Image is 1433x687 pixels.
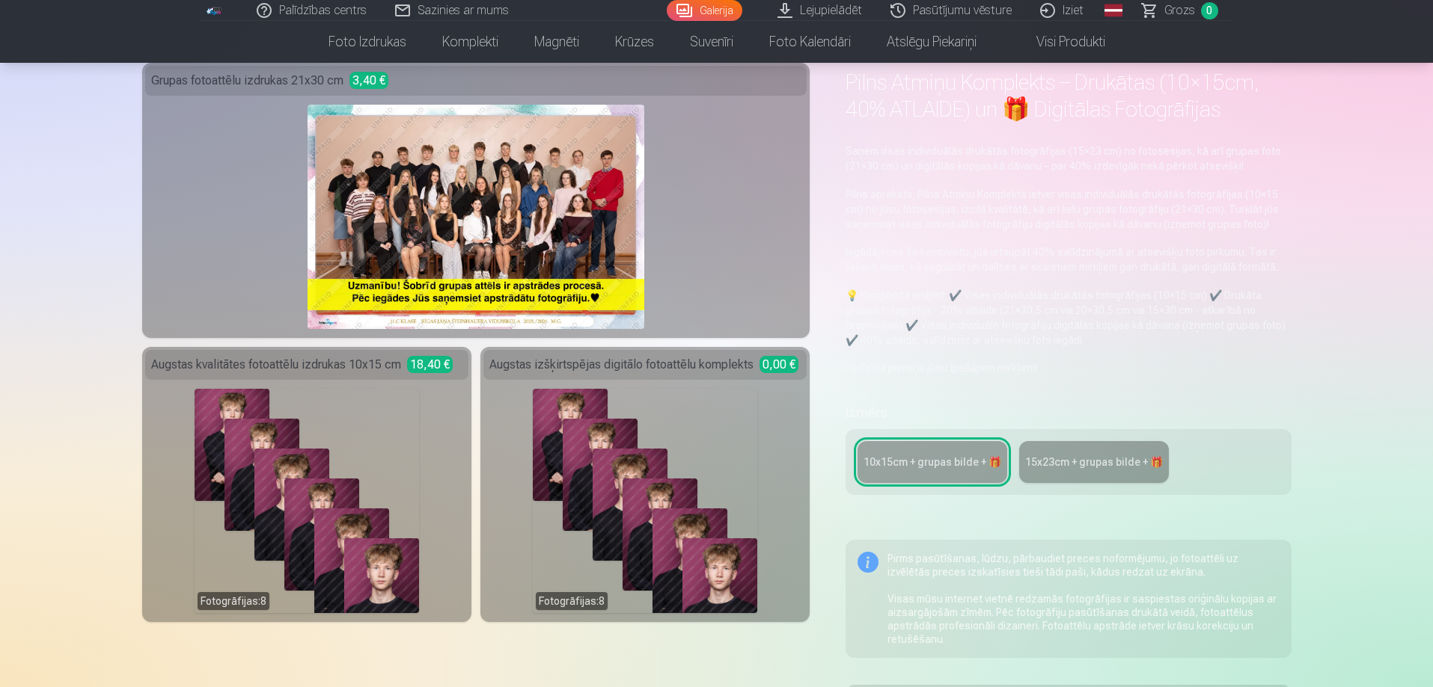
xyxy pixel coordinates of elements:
a: 15x23сm + grupas bilde + 🎁 [1019,441,1169,483]
span: 3,40 € [349,72,388,89]
div: Grupas fotoattēlu izdrukas 21x30 cm [145,66,807,96]
p: 💡 Komplektā ietilpst: ✔️ Visas individuālās drukātās fotogrāfijas (10×15 cm) ✔️ Drukāta grupas fo... [846,288,1291,348]
a: Magnēti [516,21,597,63]
span: 18,40 € [407,356,453,373]
span: Grozs [1164,1,1195,19]
p: Perfekta piemiņa jūsu īpašajiem mirkļiem! [846,360,1291,375]
a: 10x15сm + grupas bilde + 🎁 [858,441,1007,483]
div: Augstas izšķirtspējas digitālo fotoattēlu komplekts [483,350,807,380]
a: Komplekti [424,21,516,63]
span: 0,00 € [760,356,798,373]
img: /fa1 [207,6,223,15]
a: Suvenīri [672,21,751,63]
a: Atslēgu piekariņi [869,21,994,63]
a: Krūzes [597,21,672,63]
a: Visi produkti [994,21,1123,63]
p: Saņem visas individuālās drukātās fotogrāfijas (15×23 cm) no fotosesijas, kā arī grupas foto (21×... [846,144,1291,173]
a: Foto izdrukas [311,21,424,63]
h5: Izmērs [846,402,1291,423]
span: 0 [1201,2,1218,19]
a: Foto kalendāri [751,21,869,63]
div: 15x23сm + grupas bilde + 🎁 [1025,455,1163,469]
div: 10x15сm + grupas bilde + 🎁 [864,455,1001,469]
div: Pirms pasūtīšanas, lūdzu, pārbaudiet preces noformējumu, jo fotoattēli uz izvēlētās preces izskat... [887,552,1279,646]
p: Iegādājoties šo komplektu, jūs ietaupāt 40% salīdzinājumā ar atsevišķu foto pirkumu. Tas ir lieli... [846,244,1291,274]
p: Pilns apraksts: Pilns Atmiņu Komplekts ietver visas individuālās drukātās fotogrāfijas (10×15 cm)... [846,187,1291,232]
h1: Pilns Atmiņu Komplekts – Drukātas (10×15cm, 40% ATLAIDE) un 🎁 Digitālas Fotogrāfijas [846,69,1291,123]
div: Augstas kvalitātes fotoattēlu izdrukas 10x15 cm [145,350,468,380]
